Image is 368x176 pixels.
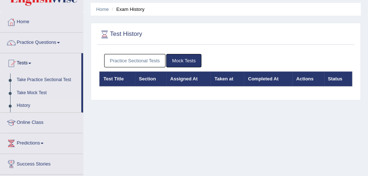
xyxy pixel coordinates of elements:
a: Predictions [0,133,83,151]
a: Mock Tests [166,54,201,67]
a: Success Stories [0,154,83,172]
a: Practice Sectional Tests [104,54,166,67]
li: Exam History [110,6,144,13]
th: Actions [292,71,324,87]
th: Taken at [210,71,244,87]
a: Tests [0,53,81,71]
a: Home [96,7,109,12]
th: Section [135,71,166,87]
th: Assigned At [166,71,210,87]
a: Online Class [0,113,83,131]
th: Completed At [244,71,292,87]
h2: Test History [99,29,256,40]
a: Take Practice Sectional Test [13,74,81,87]
a: History [13,99,81,112]
a: Practice Questions [0,33,83,51]
th: Test Title [99,71,135,87]
a: Home [0,12,83,30]
th: Status [324,71,352,87]
a: Take Mock Test [13,87,81,100]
